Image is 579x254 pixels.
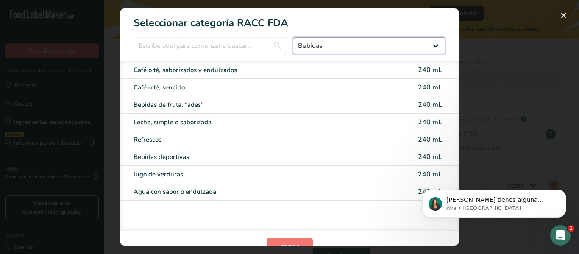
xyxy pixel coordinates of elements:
[281,241,299,251] span: cerrar
[134,187,374,197] div: Agua con sabor o endulzada
[134,100,374,110] div: Bebidas de fruta, “ades”
[134,65,374,75] div: Café o té, saborizados y endulzados
[418,65,442,75] span: 240 mL
[134,83,374,92] div: Café o té, sencillo
[418,152,442,162] span: 240 mL
[550,225,571,246] iframe: Intercom live chat
[418,83,442,92] span: 240 mL
[134,135,374,145] div: Refrescos
[134,37,286,54] input: Escribe aquí para comenzar a buscar..
[134,152,374,162] div: Bebidas deportivas
[418,170,442,179] span: 240 mL
[409,172,579,231] iframe: Intercom notifications mensaje
[120,8,459,31] h1: Seleccionar categoría RACC FDA
[418,135,442,144] span: 240 mL
[418,100,442,109] span: 240 mL
[418,117,442,127] span: 240 mL
[134,170,374,179] div: Jugo de verduras
[568,225,574,232] span: 1
[134,117,374,127] div: Leche, simple o saborizada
